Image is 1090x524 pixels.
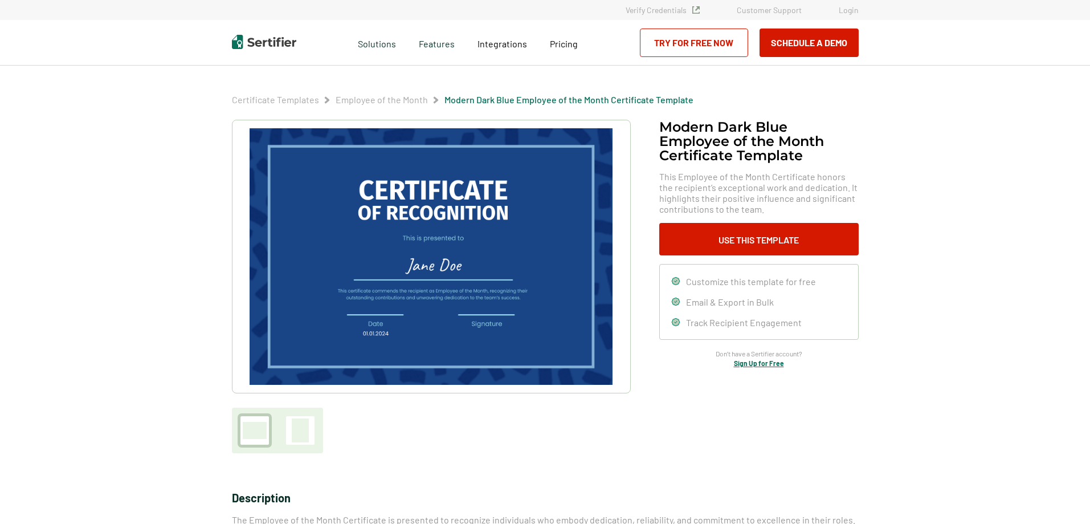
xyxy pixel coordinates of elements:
[232,491,291,505] span: Description
[626,5,700,15] a: Verify Credentials
[550,35,578,50] a: Pricing
[550,38,578,49] span: Pricing
[336,94,428,105] a: Employee of the Month
[419,35,455,50] span: Features
[659,171,859,214] span: This Employee of the Month Certificate honors the recipient’s exceptional work and dedication. It...
[477,38,527,49] span: Integrations
[477,35,527,50] a: Integrations
[640,29,748,57] a: Try for Free Now
[734,359,784,367] a: Sign Up for Free
[686,276,816,287] span: Customize this template for free
[232,35,296,49] img: Sertifier | Digital Credentialing Platform
[716,348,802,359] span: Don’t have a Sertifier account?
[232,94,693,105] div: Breadcrumb
[737,5,802,15] a: Customer Support
[358,35,396,50] span: Solutions
[686,296,774,307] span: Email & Export in Bulk
[686,317,802,328] span: Track Recipient Engagement
[232,94,319,105] a: Certificate Templates
[692,6,700,14] img: Verified
[659,120,859,163] h1: Modern Dark Blue Employee of the Month Certificate Template
[659,223,859,255] button: Use This Template
[839,5,859,15] a: Login
[444,94,693,105] a: Modern Dark Blue Employee of the Month Certificate Template
[250,128,612,385] img: Modern Dark Blue Employee of the Month Certificate Template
